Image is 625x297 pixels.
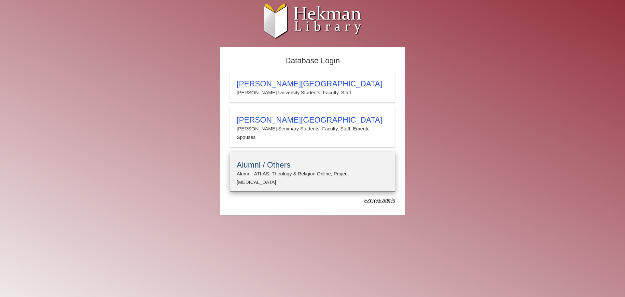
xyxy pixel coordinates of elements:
p: [PERSON_NAME] University Students, Faculty, Staff [237,88,388,97]
h3: [PERSON_NAME][GEOGRAPHIC_DATA] [237,115,388,125]
a: [PERSON_NAME][GEOGRAPHIC_DATA][PERSON_NAME] University Students, Faculty, Staff [230,71,395,102]
h3: Alumni / Others [237,160,388,170]
h2: Database Login [227,54,398,67]
h3: [PERSON_NAME][GEOGRAPHIC_DATA] [237,79,388,88]
p: [PERSON_NAME] Seminary Students, Faculty, Staff, Emeriti, Spouses [237,125,388,142]
dfn: Use Alumni login [364,198,395,203]
summary: Alumni / OthersAlumni: ATLAS, Theology & Religion Online, Project [MEDICAL_DATA] [237,160,388,187]
a: [PERSON_NAME][GEOGRAPHIC_DATA][PERSON_NAME] Seminary Students, Faculty, Staff, Emeriti, Spouses [230,107,395,147]
p: Alumni: ATLAS, Theology & Religion Online, Project [MEDICAL_DATA] [237,170,388,187]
